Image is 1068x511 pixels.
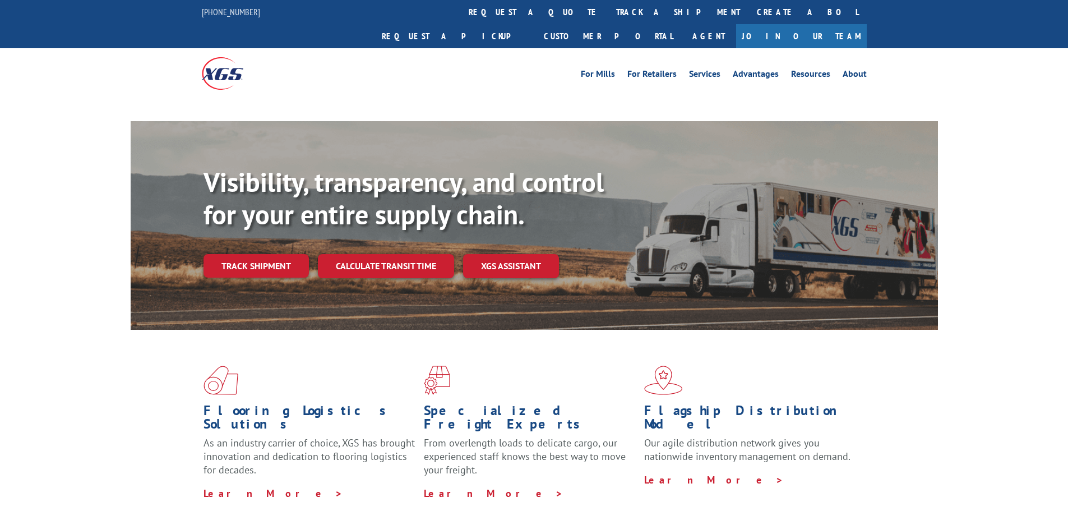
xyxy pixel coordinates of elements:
[733,70,779,82] a: Advantages
[689,70,720,82] a: Services
[204,366,238,395] img: xgs-icon-total-supply-chain-intelligence-red
[627,70,677,82] a: For Retailers
[644,473,784,486] a: Learn More >
[204,164,604,232] b: Visibility, transparency, and control for your entire supply chain.
[644,366,683,395] img: xgs-icon-flagship-distribution-model-red
[373,24,535,48] a: Request a pickup
[736,24,867,48] a: Join Our Team
[581,70,615,82] a: For Mills
[318,254,454,278] a: Calculate transit time
[424,366,450,395] img: xgs-icon-focused-on-flooring-red
[202,6,260,17] a: [PHONE_NUMBER]
[681,24,736,48] a: Agent
[204,436,415,476] span: As an industry carrier of choice, XGS has brought innovation and dedication to flooring logistics...
[791,70,830,82] a: Resources
[463,254,559,278] a: XGS ASSISTANT
[644,436,850,463] span: Our agile distribution network gives you nationwide inventory management on demand.
[424,436,636,486] p: From overlength loads to delicate cargo, our experienced staff knows the best way to move your fr...
[204,404,415,436] h1: Flooring Logistics Solutions
[424,487,563,500] a: Learn More >
[535,24,681,48] a: Customer Portal
[424,404,636,436] h1: Specialized Freight Experts
[644,404,856,436] h1: Flagship Distribution Model
[843,70,867,82] a: About
[204,254,309,278] a: Track shipment
[204,487,343,500] a: Learn More >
